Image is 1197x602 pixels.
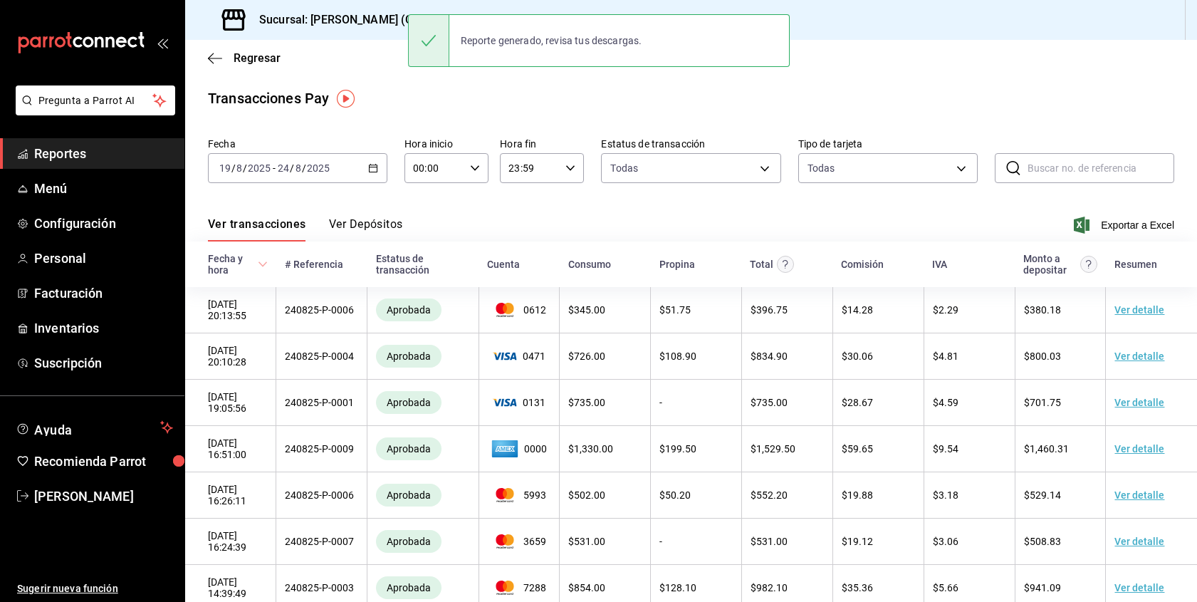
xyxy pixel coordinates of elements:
span: $ 800.03 [1024,351,1061,362]
input: ---- [247,162,271,174]
span: / [290,162,294,174]
button: Regresar [208,51,281,65]
span: $ 108.90 [659,351,696,362]
span: $ 726.00 [568,351,605,362]
label: Hora inicio [404,139,488,149]
span: $ 982.10 [751,582,788,593]
div: Estatus de transacción [376,253,470,276]
span: Recomienda Parrot [34,452,173,471]
span: $ 735.00 [568,397,605,408]
td: [DATE] 20:13:55 [185,287,276,333]
span: $ 2.29 [933,304,958,316]
span: $ 834.90 [751,351,788,362]
button: open_drawer_menu [157,37,168,48]
span: $ 396.75 [751,304,788,316]
span: $ 502.00 [568,489,605,501]
td: 240825-P-0006 [276,472,367,519]
span: / [231,162,236,174]
div: Cuenta [487,259,520,270]
td: [DATE] 19:05:56 [185,380,276,426]
a: Ver detalle [1114,304,1164,316]
div: Transacciones cobradas de manera exitosa. [376,437,441,460]
a: Ver detalle [1114,489,1164,501]
span: Reportes [34,144,173,163]
span: $ 59.65 [842,443,873,455]
span: 0000 [488,437,551,460]
input: -- [219,162,231,174]
span: 0612 [488,303,551,317]
span: Aprobada [381,304,437,316]
div: # Referencia [285,259,343,270]
a: Ver detalle [1114,397,1164,408]
span: $ 3.06 [933,536,958,547]
span: $ 14.28 [842,304,873,316]
div: Reporte generado, revisa tus descargas. [449,25,654,56]
div: Resumen [1114,259,1157,270]
label: Fecha [208,139,387,149]
span: $ 51.75 [659,304,691,316]
td: - [651,519,742,565]
span: $ 5.66 [933,582,958,593]
span: $ 531.00 [751,536,788,547]
span: Aprobada [381,582,437,593]
div: Transacciones cobradas de manera exitosa. [376,484,441,507]
div: IVA [932,259,947,270]
span: [PERSON_NAME] [34,487,173,506]
span: Regresar [234,51,281,65]
div: Transacciones cobradas de manera exitosa. [376,576,441,599]
label: Hora fin [500,139,584,149]
span: 7288 [488,581,551,595]
span: Aprobada [381,351,437,362]
span: Ayuda [34,419,155,436]
span: $ 1,529.50 [751,443,795,455]
div: Transacciones cobradas de manera exitosa. [376,530,441,553]
span: Personal [34,249,173,268]
span: Todas [610,161,638,175]
span: $ 701.75 [1024,397,1061,408]
a: Ver detalle [1114,582,1164,593]
div: Transacciones Pay [208,88,329,109]
span: $ 30.06 [842,351,873,362]
span: $ 28.67 [842,397,873,408]
span: Suscripción [34,353,173,373]
input: -- [295,162,302,174]
span: $ 9.54 [933,443,958,455]
td: [DATE] 20:10:28 [185,333,276,380]
td: - [651,380,742,426]
div: Total [750,259,773,270]
td: [DATE] 16:51:00 [185,426,276,472]
td: [DATE] 16:24:39 [185,519,276,565]
div: Propina [659,259,695,270]
span: Configuración [34,214,173,233]
td: 240825-P-0007 [276,519,367,565]
a: Ver detalle [1114,443,1164,455]
span: Fecha y hora [208,253,268,276]
span: $ 19.88 [842,489,873,501]
span: $ 50.20 [659,489,691,501]
input: -- [236,162,243,174]
span: Aprobada [381,489,437,501]
span: $ 941.09 [1024,582,1061,593]
span: Facturación [34,284,173,303]
span: Aprobada [381,397,437,408]
span: $ 1,330.00 [568,443,613,455]
div: Transacciones cobradas de manera exitosa. [376,391,441,414]
input: ---- [306,162,330,174]
span: / [302,162,306,174]
button: Exportar a Excel [1077,217,1174,234]
div: navigation tabs [208,217,403,242]
span: / [243,162,247,174]
h3: Sucursal: [PERSON_NAME] (Cun) [248,11,430,28]
label: Tipo de tarjeta [798,139,978,149]
span: - [273,162,276,174]
span: Aprobada [381,443,437,455]
svg: Este es el monto resultante del total pagado menos comisión e IVA. Esta será la parte que se depo... [1080,256,1097,273]
span: 5993 [488,488,551,502]
div: Monto a depositar [1023,253,1077,276]
span: Inventarios [34,318,173,338]
span: $ 735.00 [751,397,788,408]
span: 0131 [488,397,551,408]
span: $ 552.20 [751,489,788,501]
button: Ver transacciones [208,217,306,242]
